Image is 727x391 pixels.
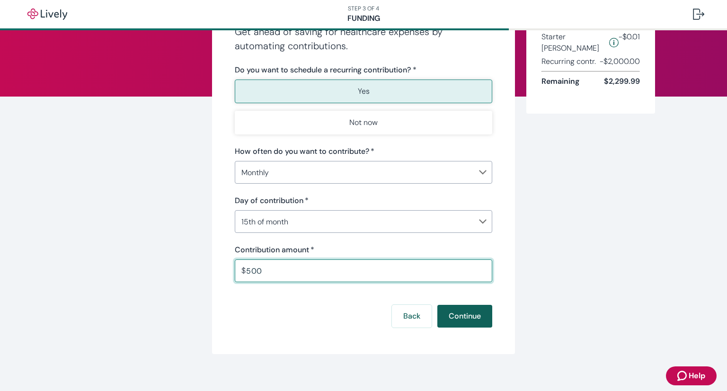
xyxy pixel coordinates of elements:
div: 15th of month [235,212,492,231]
input: $0.00 [246,261,492,280]
svg: Starter penny details [609,38,619,47]
button: Lively will contribute $0.01 to establish your account [609,31,619,54]
p: Yes [358,86,370,97]
button: Log out [685,3,712,26]
svg: Zendesk support icon [677,370,689,382]
span: Help [689,370,705,382]
button: Back [392,305,432,328]
label: Do you want to schedule a recurring contribution? * [235,64,417,76]
p: Not now [349,117,378,128]
label: How often do you want to contribute? [235,146,374,157]
img: Lively [21,9,74,20]
h4: Get ahead of saving for healthcare expenses by automating contributions. [235,25,492,53]
button: Not now [235,111,492,134]
span: Remaining [541,76,579,87]
button: Zendesk support iconHelp [666,366,717,385]
span: - $2,000.00 [600,56,640,67]
span: Recurring contr. [541,56,596,67]
span: Starter [PERSON_NAME] [541,31,605,54]
button: Yes [235,80,492,103]
div: Monthly [235,163,492,182]
span: -$0.01 [619,31,640,54]
label: Day of contribution [235,195,309,206]
label: Contribution amount [235,244,314,256]
button: Continue [437,305,492,328]
p: $ [241,265,246,276]
span: $2,299.99 [604,76,640,87]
